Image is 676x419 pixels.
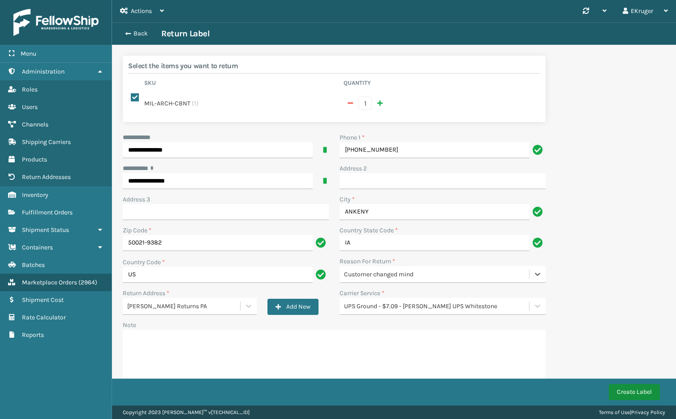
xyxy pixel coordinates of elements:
span: Batches [22,261,45,269]
span: Users [22,103,38,111]
span: Products [22,156,47,163]
button: Back [120,30,161,38]
p: Copyright 2023 [PERSON_NAME]™ v [TECHNICAL_ID] [123,406,250,419]
span: Shipment Status [22,226,69,234]
button: Create Label [609,384,660,400]
span: Inventory [22,191,48,199]
label: Reason For Return [340,257,395,266]
div: | [599,406,665,419]
span: Channels [22,121,48,128]
a: Privacy Policy [631,409,665,415]
label: City [340,195,355,204]
span: Shipment Cost [22,296,64,304]
label: Zip Code [123,226,151,235]
span: ( 1 ) [192,99,198,108]
label: Note [123,321,136,329]
label: Return Address [123,288,169,298]
span: Shipping Carriers [22,138,71,146]
label: MIL-ARCH-CBNT [144,99,190,108]
label: Country State Code [340,226,398,235]
div: [PERSON_NAME] Returns PA [127,301,241,311]
label: Address 2 [340,164,367,173]
label: Address 3 [123,195,150,204]
div: UPS Ground - $7.09 - [PERSON_NAME] UPS Whitestone [344,301,530,311]
h2: Select the items you want to return [128,61,540,70]
button: Add New [267,299,319,315]
a: Terms of Use [599,409,630,415]
th: Sku [142,79,341,90]
span: Fulfillment Orders [22,209,73,216]
span: Containers [22,244,53,251]
span: Roles [22,86,38,93]
span: Administration [22,68,65,75]
span: Menu [21,50,36,57]
label: Phone 1 [340,133,365,142]
span: Rate Calculator [22,314,66,321]
span: ( 2964 ) [78,279,97,286]
span: Actions [131,7,152,15]
h3: Return Label [161,28,210,39]
span: Marketplace Orders [22,279,77,286]
img: logo [13,9,99,36]
div: Customer changed mind [344,270,530,279]
label: Carrier Service [340,288,384,298]
span: Return Addresses [22,173,71,181]
label: Country Code [123,258,165,267]
span: Reports [22,331,44,339]
th: Quantity [341,79,540,90]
